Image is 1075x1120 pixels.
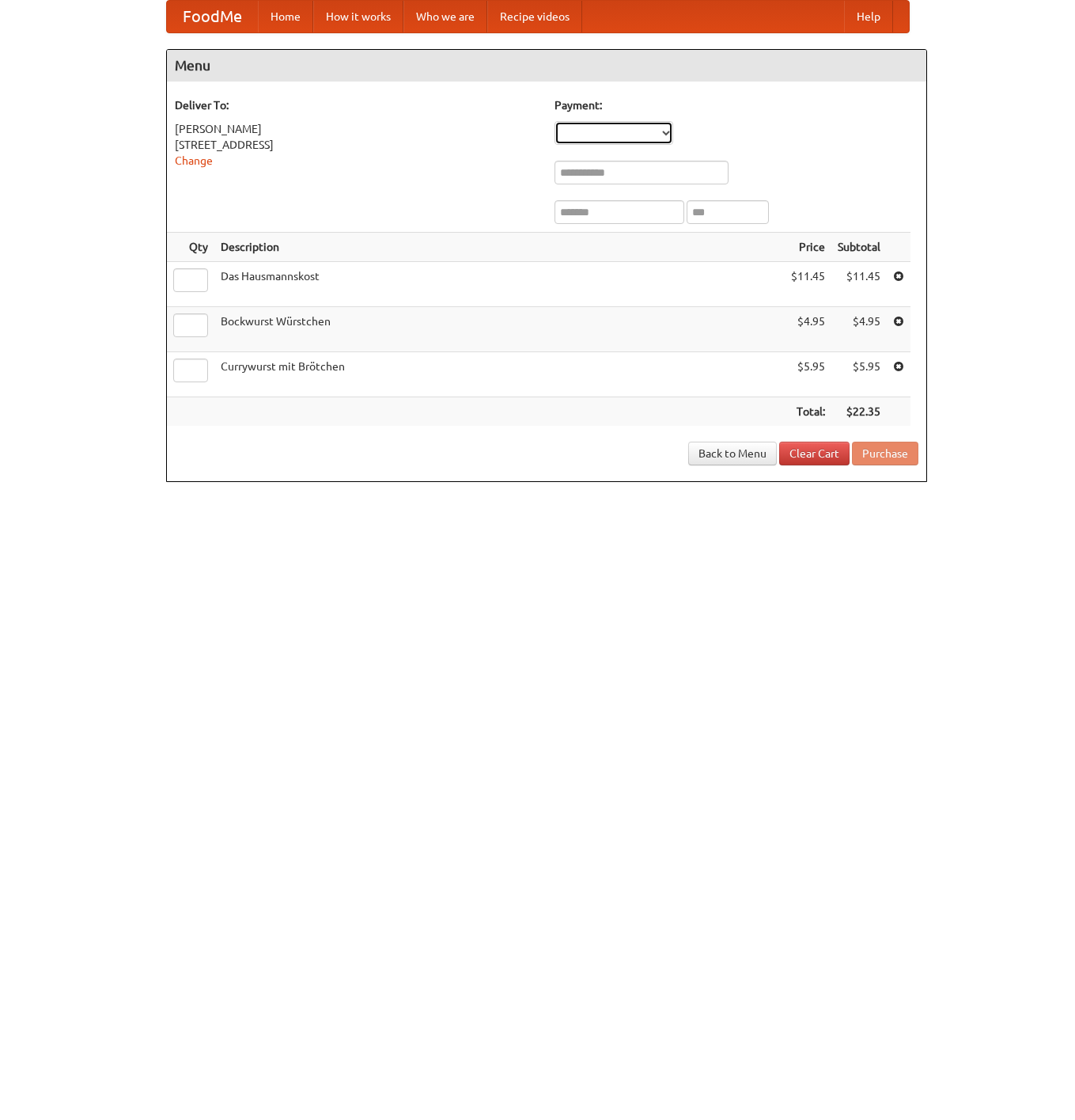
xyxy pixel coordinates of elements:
[214,233,785,262] th: Description
[831,397,887,427] th: $22.35
[175,97,539,113] h5: Deliver To:
[167,233,214,262] th: Qty
[831,352,887,397] td: $5.95
[175,154,213,167] a: Change
[779,442,850,465] a: Clear Cart
[688,442,777,465] a: Back to Menu
[175,121,539,137] div: [PERSON_NAME]
[831,233,887,262] th: Subtotal
[167,50,926,82] h4: Menu
[852,442,918,465] button: Purchase
[487,1,582,32] a: Recipe videos
[214,352,785,397] td: Currywurst mit Brötchen
[785,397,831,427] th: Total:
[844,1,893,32] a: Help
[785,233,831,262] th: Price
[313,1,403,32] a: How it works
[831,262,887,307] td: $11.45
[214,262,785,307] td: Das Hausmannskost
[831,307,887,352] td: $4.95
[555,97,918,113] h5: Payment:
[214,307,785,352] td: Bockwurst Würstchen
[785,262,831,307] td: $11.45
[167,1,258,32] a: FoodMe
[403,1,487,32] a: Who we are
[785,307,831,352] td: $4.95
[258,1,313,32] a: Home
[175,137,539,153] div: [STREET_ADDRESS]
[785,352,831,397] td: $5.95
